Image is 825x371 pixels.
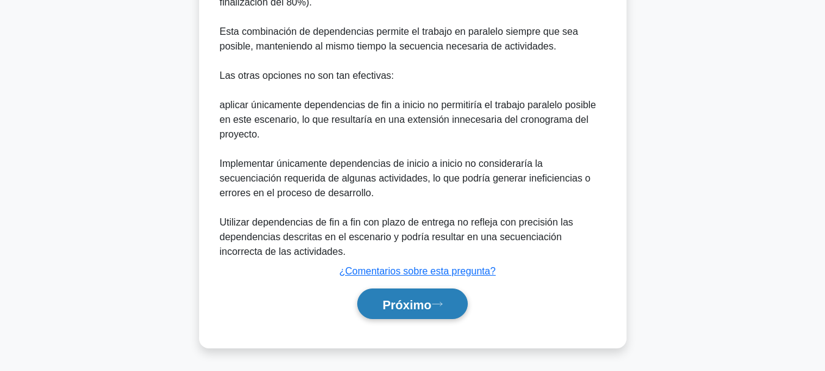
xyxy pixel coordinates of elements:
[220,100,596,139] font: aplicar únicamente dependencias de fin a inicio no permitiría el trabajo paralelo posible en este...
[382,298,431,311] font: Próximo
[220,26,578,51] font: Esta combinación de dependencias permite el trabajo en paralelo siempre que sea posible, mantenie...
[357,288,467,320] button: Próximo
[339,266,495,276] a: ¿Comentarios sobre esta pregunta?
[220,70,394,81] font: Las otras opciones no son tan efectivas:
[220,217,573,257] font: Utilizar dependencias de fin a fin con plazo de entrega no refleja con precisión las dependencias...
[220,158,591,198] font: Implementar únicamente dependencias de inicio a inicio no consideraría la secuenciación requerida...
